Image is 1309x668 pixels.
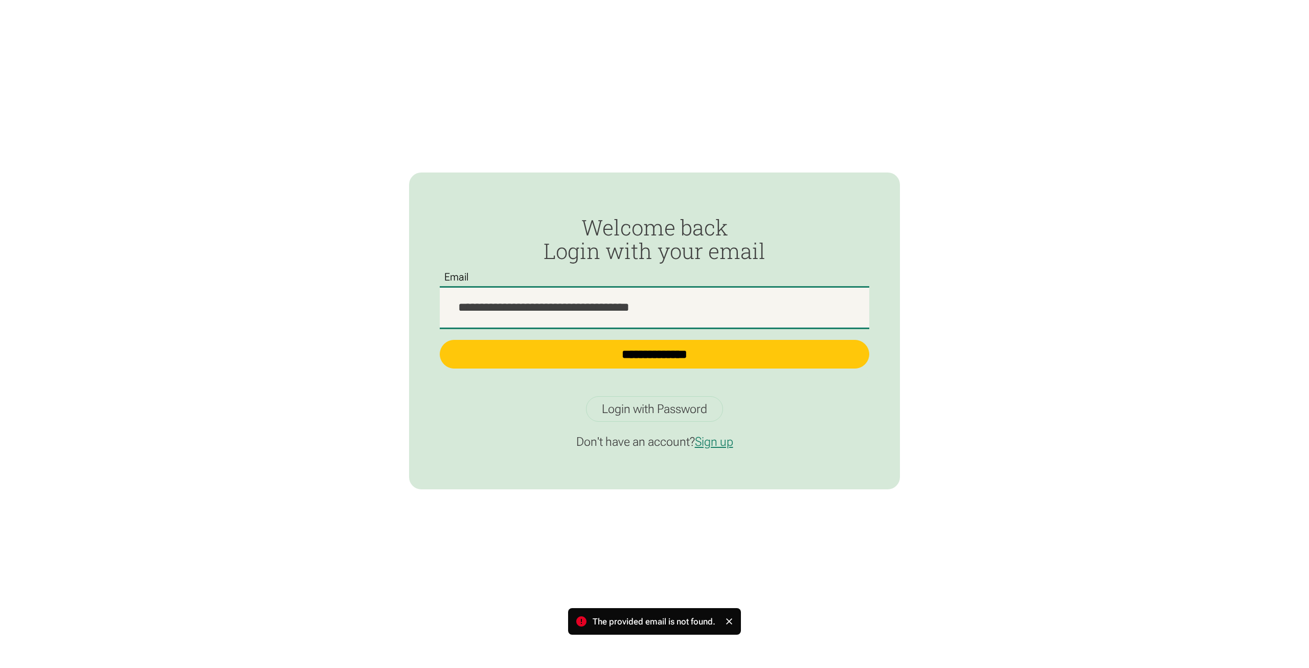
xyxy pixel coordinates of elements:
[440,216,869,384] form: Passwordless Login
[440,271,474,283] label: Email
[593,614,715,629] div: The provided email is not found.
[440,434,869,449] p: Don't have an account?
[602,401,707,417] div: Login with Password
[440,216,869,263] h2: Welcome back Login with your email
[695,435,733,449] a: Sign up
